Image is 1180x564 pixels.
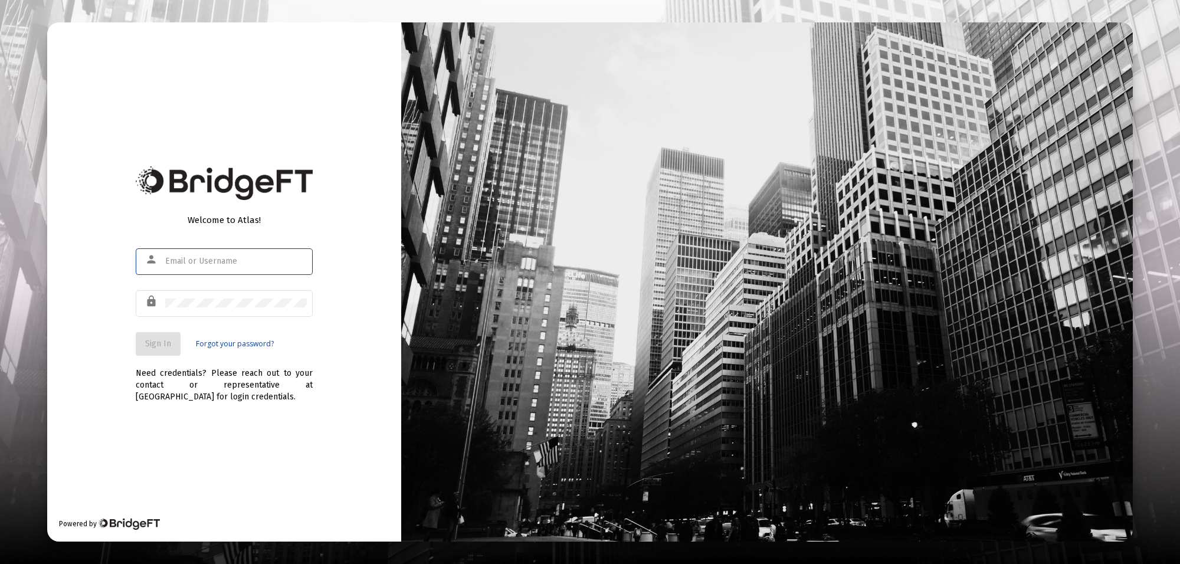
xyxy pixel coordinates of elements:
div: Powered by [59,518,160,530]
div: Need credentials? Please reach out to your contact or representative at [GEOGRAPHIC_DATA] for log... [136,356,313,403]
div: Welcome to Atlas! [136,214,313,226]
span: Sign In [145,339,171,349]
mat-icon: person [145,253,159,267]
mat-icon: lock [145,294,159,309]
a: Forgot your password? [196,338,274,350]
button: Sign In [136,332,181,356]
input: Email or Username [165,257,307,266]
img: Bridge Financial Technology Logo [136,166,313,200]
img: Bridge Financial Technology Logo [98,518,160,530]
